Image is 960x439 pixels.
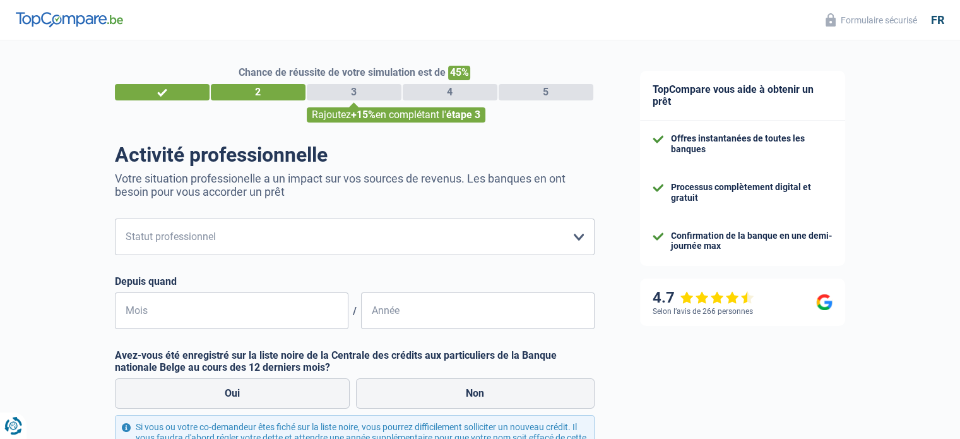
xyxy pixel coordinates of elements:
label: Oui [115,378,350,409]
input: AAAA [361,292,595,329]
div: 4.7 [653,289,754,307]
span: étape 3 [446,109,480,121]
div: Rajoutez en complétant l' [307,107,485,123]
div: 5 [499,84,593,100]
div: Offres instantanées de toutes les banques [671,133,833,155]
div: 2 [211,84,305,100]
span: Chance de réussite de votre simulation est de [239,66,446,78]
div: 4 [403,84,497,100]
input: MM [115,292,348,329]
button: Formulaire sécurisé [818,9,925,30]
h1: Activité professionnelle [115,143,595,167]
span: 45% [448,66,470,80]
label: Depuis quand [115,275,595,287]
div: Confirmation de la banque en une demi-journée max [671,231,833,252]
label: Non [356,378,595,409]
img: TopCompare Logo [16,12,123,27]
div: fr [931,13,944,27]
div: Processus complètement digital et gratuit [671,182,833,203]
span: / [348,305,361,317]
label: Avez-vous été enregistré sur la liste noire de la Centrale des crédits aux particuliers de la Ban... [115,349,595,373]
p: Votre situation professionelle a un impact sur vos sources de revenus. Les banques en ont besoin ... [115,172,595,198]
div: 3 [307,84,401,100]
span: +15% [351,109,376,121]
div: Selon l’avis de 266 personnes [653,307,753,316]
div: 1 [115,84,210,100]
div: TopCompare vous aide à obtenir un prêt [640,71,845,121]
